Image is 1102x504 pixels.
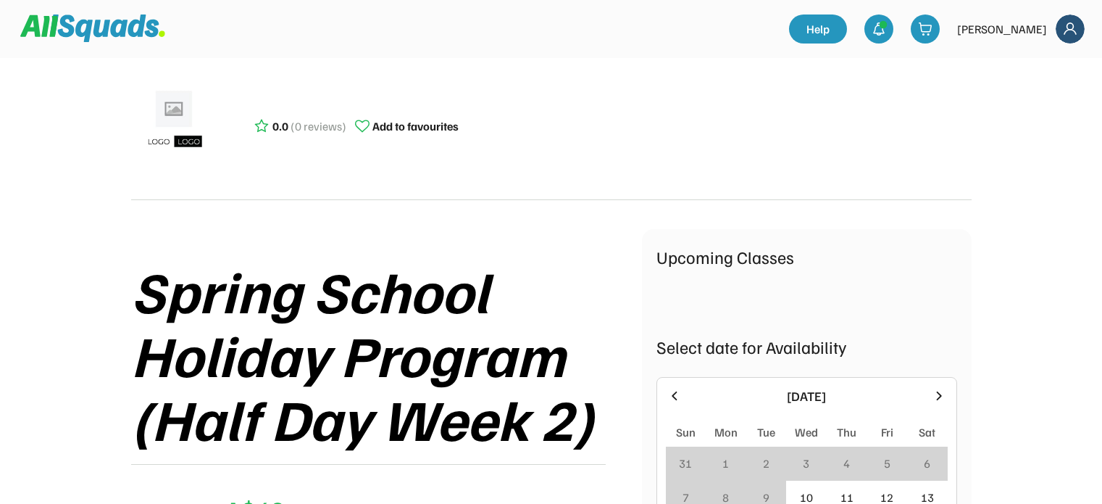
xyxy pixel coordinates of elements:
[881,424,893,441] div: Fri
[919,424,935,441] div: Sat
[1056,15,1085,44] img: Frame%2018.svg
[924,455,930,472] div: 6
[690,387,923,406] div: [DATE]
[676,424,696,441] div: Sun
[757,424,775,441] div: Tue
[656,244,957,270] div: Upcoming Classes
[291,117,346,135] div: (0 reviews)
[884,455,890,472] div: 5
[679,455,692,472] div: 31
[763,455,769,472] div: 2
[722,455,729,472] div: 1
[714,424,738,441] div: Mon
[138,86,211,158] img: ui-kit-placeholders-product-5_1200x.webp
[918,22,932,36] img: shopping-cart-01%20%281%29.svg
[789,15,847,44] a: Help
[372,117,459,135] div: Add to favourites
[957,20,1047,38] div: [PERSON_NAME]
[272,117,288,135] div: 0.0
[803,455,809,472] div: 3
[795,424,818,441] div: Wed
[656,334,957,360] div: Select date for Availability
[843,455,850,472] div: 4
[131,258,642,450] div: Spring School Holiday Program (Half Day Week 2)
[837,424,856,441] div: Thu
[872,22,886,36] img: bell-03%20%281%29.svg
[20,15,165,42] img: Squad%20Logo.svg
